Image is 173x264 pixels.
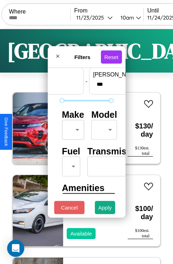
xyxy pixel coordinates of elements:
[70,229,92,238] p: Available
[74,7,143,14] label: From
[117,14,136,21] div: 10am
[76,14,107,21] div: 11 / 23 / 2025
[62,183,111,193] h4: Amenities
[19,72,80,78] label: min price
[91,110,117,120] h4: Model
[64,54,101,60] h4: Filters
[62,146,80,157] h4: Fuel
[128,197,153,228] h3: $ 100 / day
[93,72,154,78] label: [PERSON_NAME]
[87,146,145,157] h4: Transmission
[128,228,153,239] div: $ 100 est. total
[62,110,84,120] h4: Make
[4,117,9,146] div: Give Feedback
[115,14,143,21] button: 10am
[95,201,116,214] button: Apply
[54,201,85,214] button: Cancel
[128,146,153,157] div: $ 130 est. total
[9,9,70,15] label: Where
[74,14,115,21] button: 11/23/2025
[86,76,87,86] p: -
[7,240,24,257] div: Open Intercom Messenger
[128,115,153,146] h3: $ 130 / day
[101,50,122,63] button: Reset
